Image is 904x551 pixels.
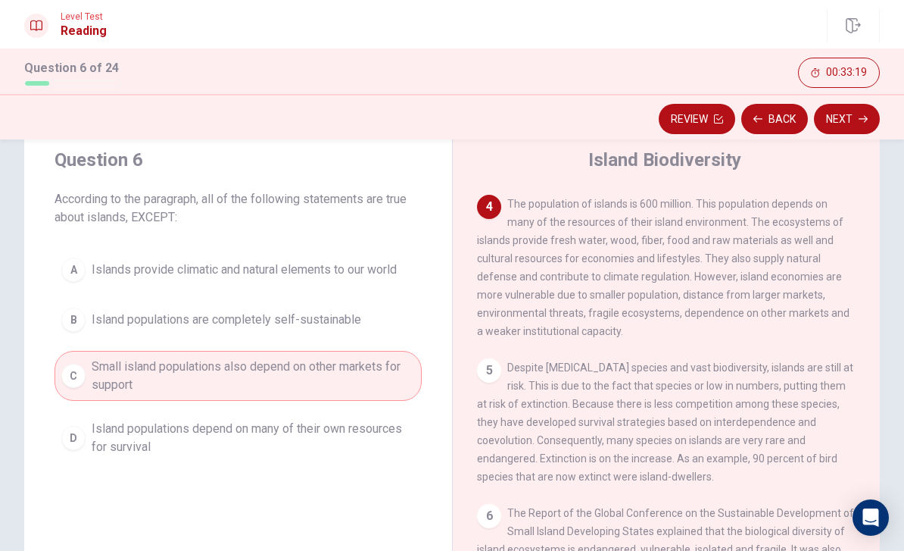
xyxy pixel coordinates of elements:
[92,420,415,456] span: Island populations depend on many of their own resources for survival
[55,251,422,289] button: AIslands provide climatic and natural elements to our world
[61,22,107,40] h1: Reading
[798,58,880,88] button: 00:33:19
[659,104,735,134] button: Review
[826,67,867,79] span: 00:33:19
[61,426,86,450] div: D
[477,504,501,528] div: 6
[55,190,422,227] span: According to the paragraph, all of the following statements are true about islands, EXCEPT:
[477,358,501,383] div: 5
[55,413,422,463] button: DIsland populations depend on many of their own resources for survival
[477,195,501,219] div: 4
[55,148,422,172] h4: Question 6
[61,364,86,388] div: C
[741,104,808,134] button: Back
[853,499,889,536] div: Open Intercom Messenger
[24,59,121,77] h1: Question 6 of 24
[588,148,741,172] h4: Island Biodiversity
[92,358,415,394] span: Small island populations also depend on other markets for support
[55,301,422,339] button: BIsland populations are completely self-sustainable
[92,261,397,279] span: Islands provide climatic and natural elements to our world
[814,104,880,134] button: Next
[55,351,422,401] button: CSmall island populations also depend on other markets for support
[477,362,853,483] span: Despite [MEDICAL_DATA] species and vast biodiversity, islands are still at risk. This is due to t...
[92,311,361,329] span: Island populations are completely self-sustainable
[477,198,849,337] span: The population of islands is 600 million. This population depends on many of the resources of the...
[61,11,107,22] span: Level Test
[61,308,86,332] div: B
[61,258,86,282] div: A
